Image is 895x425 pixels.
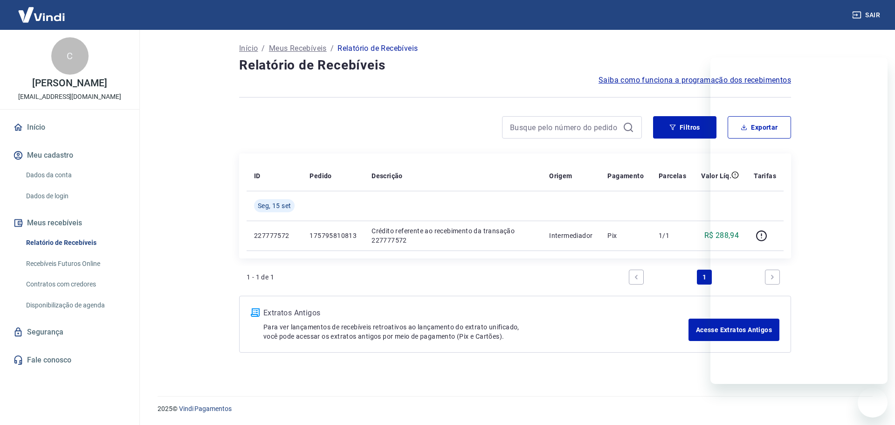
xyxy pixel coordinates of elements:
[704,230,739,241] p: R$ 288,94
[239,43,258,54] a: Início
[607,231,644,240] p: Pix
[22,187,128,206] a: Dados de login
[179,405,232,412] a: Vindi Pagamentos
[158,404,873,414] p: 2025 ©
[330,43,334,54] p: /
[18,92,121,102] p: [EMAIL_ADDRESS][DOMAIN_NAME]
[269,43,327,54] a: Meus Recebíveis
[22,275,128,294] a: Contratos com credores
[11,0,72,29] img: Vindi
[263,322,688,341] p: Para ver lançamentos de recebíveis retroativos ao lançamento do extrato unificado, você pode aces...
[850,7,884,24] button: Sair
[710,57,888,384] iframe: Janela de mensagens
[22,166,128,185] a: Dados da conta
[11,322,128,342] a: Segurança
[22,296,128,315] a: Disponibilização de agenda
[51,37,89,75] div: C
[510,120,619,134] input: Busque pelo número do pedido
[701,171,731,181] p: Valor Líq.
[239,56,791,75] h4: Relatório de Recebíveis
[607,171,644,181] p: Pagamento
[32,78,107,88] p: [PERSON_NAME]
[549,171,572,181] p: Origem
[697,270,712,285] a: Page 1 is your current page
[310,231,357,240] p: 175795810813
[11,117,128,138] a: Início
[372,226,534,245] p: Crédito referente ao recebimento da transação 227777572
[337,43,418,54] p: Relatório de Recebíveis
[659,231,686,240] p: 1/1
[22,233,128,252] a: Relatório de Recebíveis
[372,171,403,181] p: Descrição
[11,145,128,166] button: Meu cadastro
[549,231,592,240] p: Intermediador
[688,319,779,341] a: Acesse Extratos Antigos
[858,388,888,418] iframe: Botão para abrir a janela de mensagens, conversa em andamento
[11,350,128,370] a: Fale conosco
[599,75,791,86] a: Saiba como funciona a programação dos recebimentos
[263,307,688,319] p: Extratos Antigos
[629,270,644,285] a: Previous page
[254,171,261,181] p: ID
[262,43,265,54] p: /
[659,171,686,181] p: Parcelas
[254,231,295,240] p: 227777572
[625,266,784,288] ul: Pagination
[310,171,331,181] p: Pedido
[258,201,291,210] span: Seg, 15 set
[251,308,260,317] img: ícone
[247,272,274,282] p: 1 - 1 de 1
[653,116,716,139] button: Filtros
[11,213,128,233] button: Meus recebíveis
[22,254,128,273] a: Recebíveis Futuros Online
